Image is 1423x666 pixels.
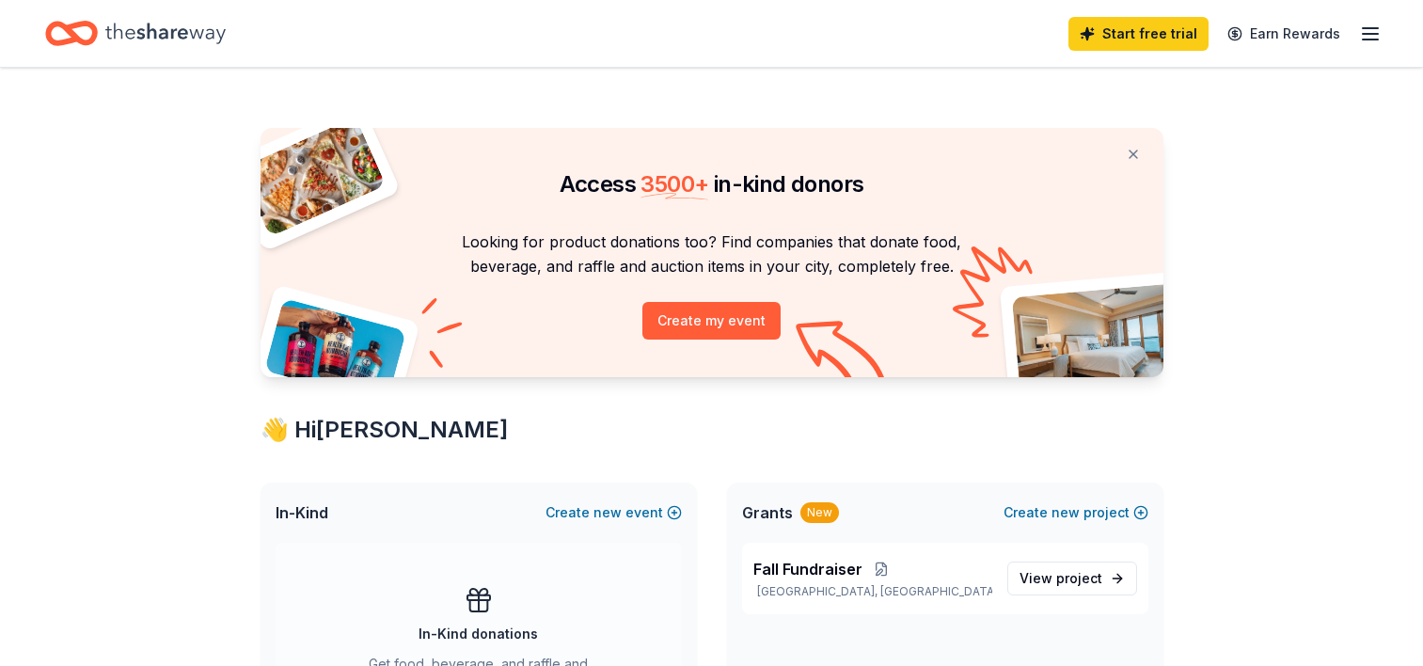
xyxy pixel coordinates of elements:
[545,501,682,524] button: Createnewevent
[1051,501,1080,524] span: new
[45,11,226,55] a: Home
[276,501,328,524] span: In-Kind
[1020,567,1102,590] span: View
[261,415,1163,445] div: 👋 Hi [PERSON_NAME]
[1056,570,1102,586] span: project
[796,321,890,391] img: Curvy arrow
[640,170,708,198] span: 3500 +
[742,501,793,524] span: Grants
[753,558,862,580] span: Fall Fundraiser
[239,117,386,237] img: Pizza
[593,501,622,524] span: new
[1216,17,1352,51] a: Earn Rewards
[419,623,538,645] div: In-Kind donations
[1007,562,1137,595] a: View project
[800,502,839,523] div: New
[1068,17,1209,51] a: Start free trial
[1004,501,1148,524] button: Createnewproject
[560,170,864,198] span: Access in-kind donors
[753,584,992,599] p: [GEOGRAPHIC_DATA], [GEOGRAPHIC_DATA]
[642,302,781,340] button: Create my event
[283,230,1141,279] p: Looking for product donations too? Find companies that donate food, beverage, and raffle and auct...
